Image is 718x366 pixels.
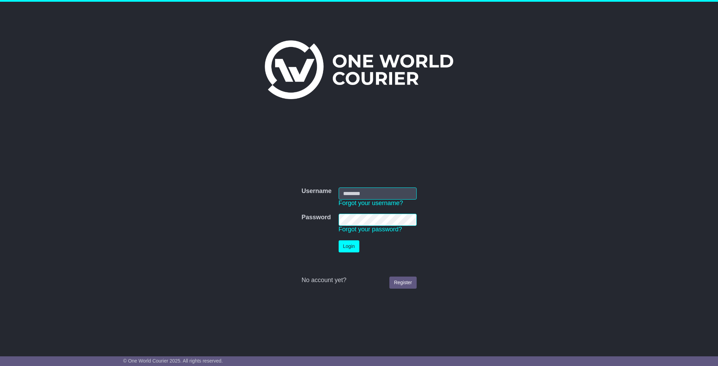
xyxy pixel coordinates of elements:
[301,187,331,195] label: Username
[301,277,416,284] div: No account yet?
[301,214,331,221] label: Password
[123,358,223,364] span: © One World Courier 2025. All rights reserved.
[389,277,416,289] a: Register
[265,40,453,99] img: One World
[339,240,359,252] button: Login
[339,200,403,206] a: Forgot your username?
[339,226,402,233] a: Forgot your password?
